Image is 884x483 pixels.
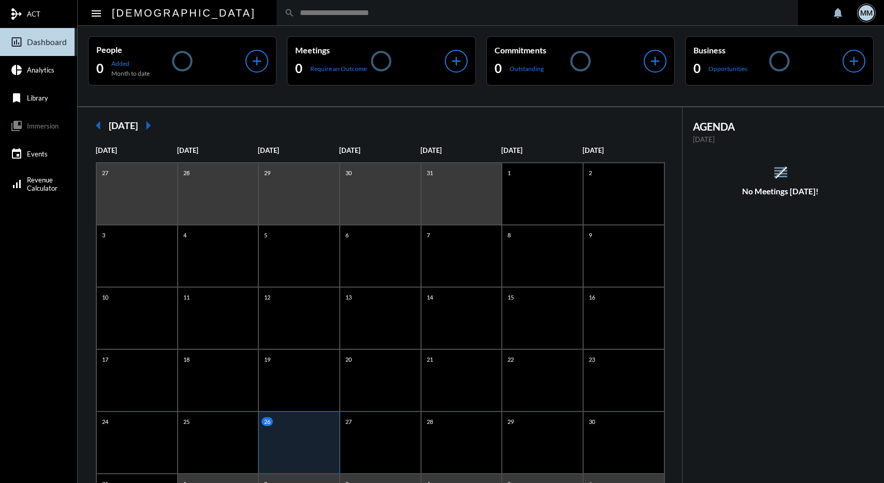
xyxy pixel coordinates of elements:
p: 11 [181,293,192,302]
p: 17 [99,355,111,364]
p: 30 [586,417,598,426]
p: 15 [505,293,516,302]
p: 28 [424,417,436,426]
p: 8 [505,231,513,239]
h2: AGENDA [693,120,868,133]
span: Immersion [27,122,59,130]
mat-icon: mediation [10,8,23,20]
mat-icon: reorder [772,164,789,181]
p: 13 [343,293,354,302]
p: 23 [586,355,598,364]
p: 27 [99,168,111,177]
p: 3 [99,231,108,239]
mat-icon: insert_chart_outlined [10,36,23,48]
p: [DATE] [96,146,177,154]
p: [DATE] [693,135,868,144]
p: 30 [343,168,354,177]
span: Revenue Calculator [27,176,57,192]
p: 28 [181,168,192,177]
span: ACT [27,10,40,18]
h2: [DATE] [109,120,138,131]
p: [DATE] [501,146,583,154]
div: MM [859,5,874,21]
p: 6 [343,231,351,239]
p: 20 [343,355,354,364]
mat-icon: search [284,8,295,18]
span: Analytics [27,66,54,74]
mat-icon: collections_bookmark [10,120,23,132]
p: 5 [262,231,270,239]
p: 24 [99,417,111,426]
p: [DATE] [583,146,664,154]
p: 22 [505,355,516,364]
p: 16 [586,293,598,302]
p: 18 [181,355,192,364]
span: Dashboard [27,37,67,47]
p: 31 [424,168,436,177]
mat-icon: pie_chart [10,64,23,76]
p: 7 [424,231,432,239]
mat-icon: Side nav toggle icon [90,7,103,20]
button: Toggle sidenav [86,3,107,23]
h5: No Meetings [DATE]! [683,187,879,196]
span: Events [27,150,48,158]
p: 10 [99,293,111,302]
p: 29 [262,168,273,177]
p: 29 [505,417,516,426]
p: 19 [262,355,273,364]
p: 4 [181,231,189,239]
p: 27 [343,417,354,426]
p: [DATE] [421,146,502,154]
p: 12 [262,293,273,302]
mat-icon: arrow_left [88,115,109,136]
p: 21 [424,355,436,364]
mat-icon: bookmark [10,92,23,104]
p: 25 [181,417,192,426]
span: Library [27,94,48,102]
mat-icon: arrow_right [138,115,158,136]
h2: [DEMOGRAPHIC_DATA] [112,5,256,21]
p: 14 [424,293,436,302]
p: [DATE] [339,146,421,154]
p: [DATE] [177,146,258,154]
mat-icon: event [10,148,23,160]
p: 26 [262,417,273,426]
p: 1 [505,168,513,177]
p: 9 [586,231,595,239]
mat-icon: signal_cellular_alt [10,178,23,190]
p: [DATE] [258,146,339,154]
p: 2 [586,168,595,177]
mat-icon: notifications [832,7,844,19]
